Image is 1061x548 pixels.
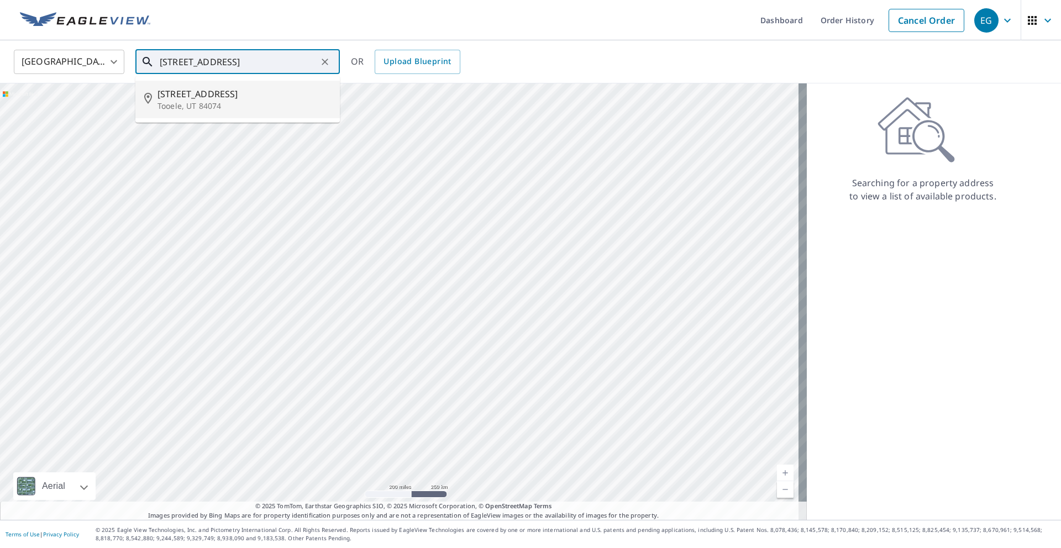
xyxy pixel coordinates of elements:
a: Current Level 5, Zoom In [777,465,794,481]
input: Search by address or latitude-longitude [160,46,317,77]
a: OpenStreetMap [485,502,532,510]
span: [STREET_ADDRESS] [157,87,331,101]
a: Terms [534,502,552,510]
span: © 2025 TomTom, Earthstar Geographics SIO, © 2025 Microsoft Corporation, © [255,502,552,511]
a: Cancel Order [889,9,964,32]
p: © 2025 Eagle View Technologies, Inc. and Pictometry International Corp. All Rights Reserved. Repo... [96,526,1055,542]
p: Searching for a property address to view a list of available products. [849,176,997,203]
a: Privacy Policy [43,530,79,538]
p: | [6,531,79,538]
a: Upload Blueprint [375,50,460,74]
button: Clear [317,54,333,70]
img: EV Logo [20,12,150,29]
div: Aerial [39,472,69,500]
div: EG [974,8,999,33]
span: Upload Blueprint [384,55,451,68]
div: OR [351,50,460,74]
div: Aerial [13,472,96,500]
a: Current Level 5, Zoom Out [777,481,794,498]
div: [GEOGRAPHIC_DATA] [14,46,124,77]
a: Terms of Use [6,530,40,538]
p: Tooele, UT 84074 [157,101,331,112]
